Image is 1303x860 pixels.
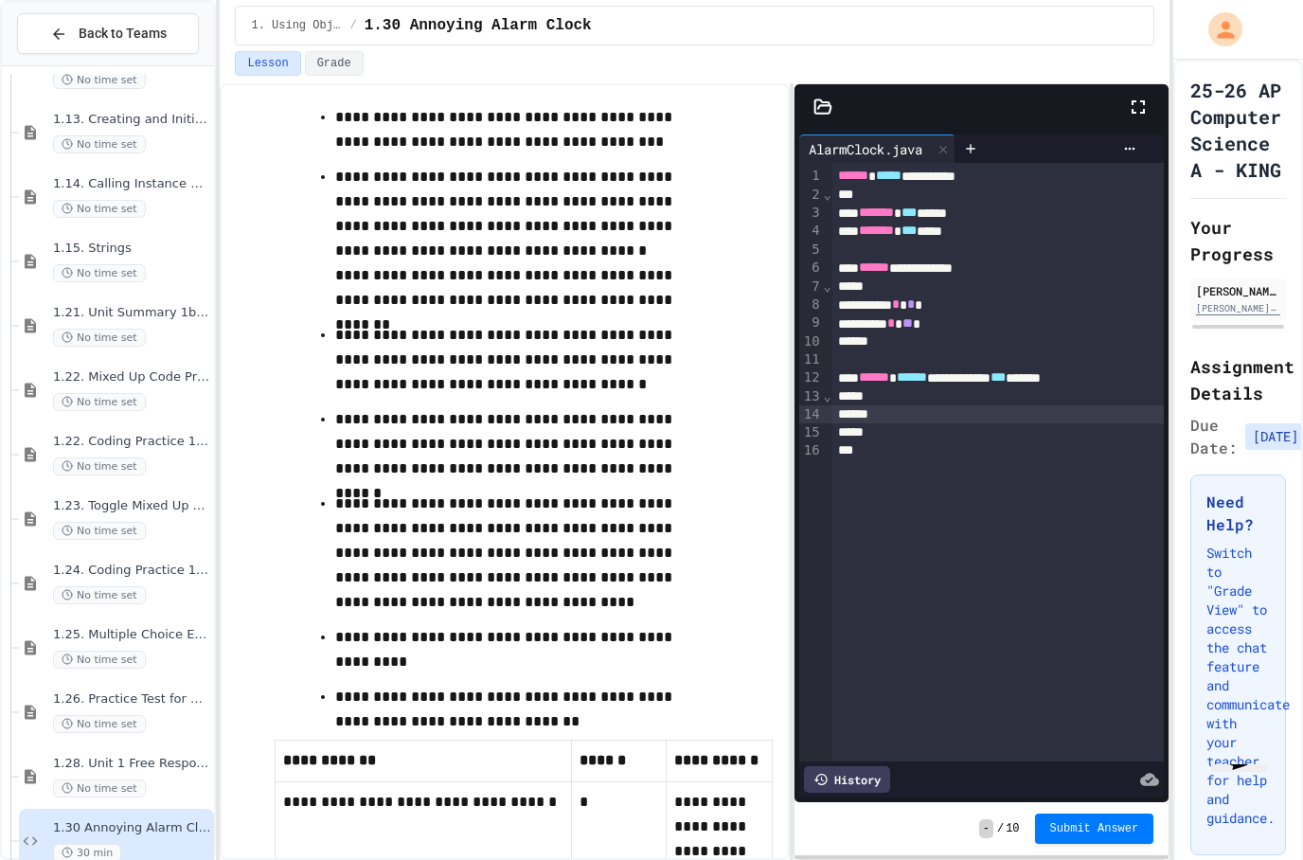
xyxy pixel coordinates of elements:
[53,586,146,604] span: No time set
[53,200,146,218] span: No time set
[53,329,146,347] span: No time set
[17,13,199,54] button: Back to Teams
[53,756,210,772] span: 1.28. Unit 1 Free Response Question (FRQ) Practice
[1035,814,1154,844] button: Submit Answer
[53,264,146,282] span: No time set
[251,18,342,33] span: 1. Using Objects and Methods
[53,71,146,89] span: No time set
[799,387,823,405] div: 13
[799,222,823,241] div: 4
[1196,282,1280,299] div: [PERSON_NAME]
[1006,821,1019,836] span: 10
[53,563,210,579] span: 1.24. Coding Practice 1b (1.7-1.15)
[799,296,823,314] div: 8
[799,278,823,296] div: 7
[823,278,832,294] span: Fold line
[1188,8,1247,51] div: My Account
[1190,77,1286,183] h1: 25-26 AP Computer Science A - KING
[235,51,300,76] button: Lesson
[1206,544,1270,828] p: Switch to "Grade View" to access the chat feature and communicate with your teacher for help and ...
[799,441,823,459] div: 16
[365,14,592,37] span: 1.30 Annoying Alarm Clock
[1204,764,1288,845] iframe: chat widget
[799,259,823,278] div: 6
[799,139,932,159] div: AlarmClock.java
[1190,414,1238,459] span: Due Date:
[53,651,146,669] span: No time set
[799,204,823,223] div: 3
[799,332,823,350] div: 10
[53,779,146,797] span: No time set
[799,350,823,368] div: 11
[799,134,955,163] div: AlarmClock.java
[349,18,356,33] span: /
[53,715,146,733] span: No time set
[1190,353,1286,406] h2: Assignment Details
[53,112,210,128] span: 1.13. Creating and Initializing Objects: Constructors
[823,388,832,403] span: Fold line
[53,305,210,321] span: 1.21. Unit Summary 1b (1.7-1.15)
[53,522,146,540] span: No time set
[997,821,1004,836] span: /
[53,820,210,836] span: 1.30 Annoying Alarm Clock
[53,457,146,475] span: No time set
[799,405,823,423] div: 14
[799,167,823,186] div: 1
[53,176,210,192] span: 1.14. Calling Instance Methods
[799,241,823,259] div: 5
[804,766,890,793] div: History
[305,51,364,76] button: Grade
[53,434,210,450] span: 1.22. Coding Practice 1b (1.7-1.15)
[79,24,167,44] span: Back to Teams
[1206,491,1270,536] h3: Need Help?
[53,498,210,514] span: 1.23. Toggle Mixed Up or Write Code Practice 1b (1.7-1.15)
[799,186,823,204] div: 2
[823,187,832,202] span: Fold line
[799,314,823,332] div: 9
[1190,214,1286,267] h2: Your Progress
[53,691,210,708] span: 1.26. Practice Test for Objects (1.12-1.14)
[53,369,210,385] span: 1.22. Mixed Up Code Practice 1b (1.7-1.15)
[53,627,210,643] span: 1.25. Multiple Choice Exercises for Unit 1b (1.9-1.15)
[53,135,146,153] span: No time set
[799,423,823,441] div: 15
[53,393,146,411] span: No time set
[979,819,993,838] span: -
[53,241,210,257] span: 1.15. Strings
[799,368,823,387] div: 12
[1050,821,1139,836] span: Submit Answer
